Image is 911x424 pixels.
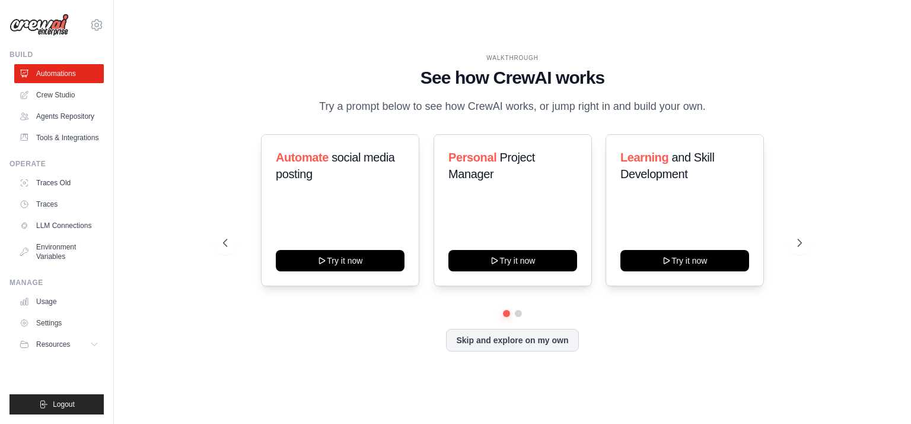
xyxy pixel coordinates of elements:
[53,400,75,409] span: Logout
[14,335,104,354] button: Resources
[9,14,69,36] img: Logo
[14,86,104,105] a: Crew Studio
[223,53,802,62] div: WALKTHROUGH
[276,151,395,181] span: social media posting
[14,238,104,266] a: Environment Variables
[14,195,104,214] a: Traces
[448,151,496,164] span: Personal
[14,314,104,333] a: Settings
[448,151,535,181] span: Project Manager
[313,98,712,115] p: Try a prompt below to see how CrewAI works, or jump right in and build your own.
[14,173,104,192] a: Traces Old
[14,107,104,126] a: Agents Repository
[223,67,802,88] h1: See how CrewAI works
[14,128,104,147] a: Tools & Integrations
[9,159,104,169] div: Operate
[276,250,404,271] button: Try it now
[14,292,104,311] a: Usage
[448,250,577,271] button: Try it now
[36,340,70,349] span: Resources
[14,216,104,235] a: LLM Connections
[9,394,104,414] button: Logout
[446,329,578,352] button: Skip and explore on my own
[620,250,749,271] button: Try it now
[9,278,104,287] div: Manage
[276,151,329,164] span: Automate
[620,151,668,164] span: Learning
[9,50,104,59] div: Build
[14,64,104,83] a: Automations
